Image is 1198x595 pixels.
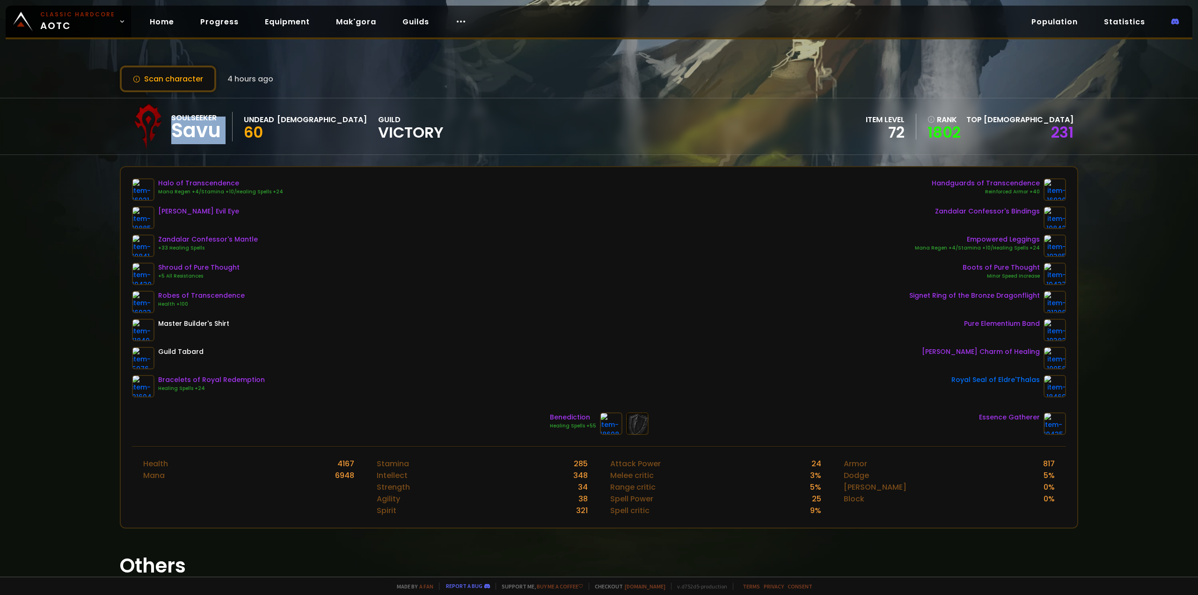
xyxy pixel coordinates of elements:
div: Melee critic [610,470,654,481]
div: Essence Gatherer [979,412,1040,422]
img: item-16921 [132,178,154,201]
a: Progress [193,12,246,31]
div: Stamina [377,458,409,470]
div: Royal Seal of Eldre'Thalas [951,375,1040,385]
div: guild [378,114,444,140]
div: Pure Elementium Band [964,319,1040,329]
div: 6948 [335,470,354,481]
a: Population [1024,12,1085,31]
div: Mana [143,470,165,481]
div: [PERSON_NAME] Charm of Healing [922,347,1040,357]
img: item-21208 [1044,291,1066,313]
div: Halo of Transcendence [158,178,283,188]
a: Classic HardcoreAOTC [6,6,131,37]
a: 231 [1051,122,1074,143]
img: item-19885 [132,206,154,229]
div: Mana Regen +4/Stamina +10/Healing Spells +24 [915,244,1040,252]
a: Terms [743,583,760,590]
a: Consent [788,583,812,590]
a: Privacy [764,583,784,590]
div: 3 % [810,470,821,481]
div: Soulseeker [171,112,221,124]
div: Zandalar Confessor's Bindings [935,206,1040,216]
a: Report a bug [446,582,482,589]
span: AOTC [40,10,115,33]
div: Minor Speed Increase [963,272,1040,280]
div: 38 [578,493,588,505]
img: item-19958 [1044,347,1066,369]
img: item-18469 [1044,375,1066,397]
div: Benediction [550,412,596,422]
div: 285 [574,458,588,470]
div: Empowered Leggings [915,235,1040,244]
div: Healing Spells +55 [550,422,596,430]
div: Master Builder's Shirt [158,319,229,329]
div: 72 [866,125,905,140]
div: 34 [578,481,588,493]
img: item-11840 [132,319,154,341]
div: Signet Ring of the Bronze Dragonflight [909,291,1040,301]
a: [DOMAIN_NAME] [625,583,665,590]
div: Strength [377,481,410,493]
div: Shroud of Pure Thought [158,263,240,272]
span: [DEMOGRAPHIC_DATA] [984,114,1074,125]
img: item-19385 [1044,235,1066,257]
span: Support me, [496,583,583,590]
div: Reinforced Armor +40 [932,188,1040,196]
div: +33 Healing Spells [158,244,258,252]
div: Bracelets of Royal Redemption [158,375,265,385]
div: item level [866,114,905,125]
div: Block [844,493,864,505]
div: Spirit [377,505,396,516]
div: Spell critic [610,505,650,516]
div: Intellect [377,470,408,481]
div: Zandalar Confessor's Mantle [158,235,258,244]
span: 60 [244,122,263,143]
div: Armor [844,458,867,470]
div: Guild Tabard [158,347,204,357]
span: Checkout [589,583,665,590]
div: Top [966,114,1074,125]
a: Home [142,12,182,31]
div: 24 [811,458,821,470]
button: Scan character [120,66,216,92]
span: 4 hours ago [227,73,273,85]
div: Undead [244,114,274,125]
div: Mana Regen +4/Stamina +10/Healing Spells +24 [158,188,283,196]
a: Statistics [1096,12,1153,31]
div: rank [928,114,961,125]
img: item-16923 [132,291,154,313]
h1: Others [120,551,1078,580]
div: Savu [171,124,221,138]
img: item-16920 [1044,178,1066,201]
img: item-19382 [1044,319,1066,341]
div: 0 % [1044,493,1055,505]
img: item-5976 [132,347,154,369]
div: Dodge [844,470,869,481]
a: 1802 [928,125,961,140]
div: 0 % [1044,481,1055,493]
div: Range critic [610,481,656,493]
a: Equipment [257,12,317,31]
span: Made by [391,583,433,590]
div: 25 [812,493,821,505]
div: Health +100 [158,301,245,308]
div: [DEMOGRAPHIC_DATA] [277,114,367,125]
div: 321 [576,505,588,516]
span: v. d752d5 - production [671,583,727,590]
img: item-18608 [600,412,622,435]
a: Buy me a coffee [537,583,583,590]
img: item-19430 [132,263,154,285]
div: 5 % [1044,470,1055,481]
div: Attack Power [610,458,661,470]
a: a fan [419,583,433,590]
div: Agility [377,493,400,505]
span: Victory [378,125,444,140]
div: [PERSON_NAME] Evil Eye [158,206,239,216]
a: Guilds [395,12,437,31]
div: Health [143,458,168,470]
div: Healing Spells +24 [158,385,265,392]
div: [PERSON_NAME] [844,481,906,493]
img: item-19842 [1044,206,1066,229]
div: 817 [1043,458,1055,470]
